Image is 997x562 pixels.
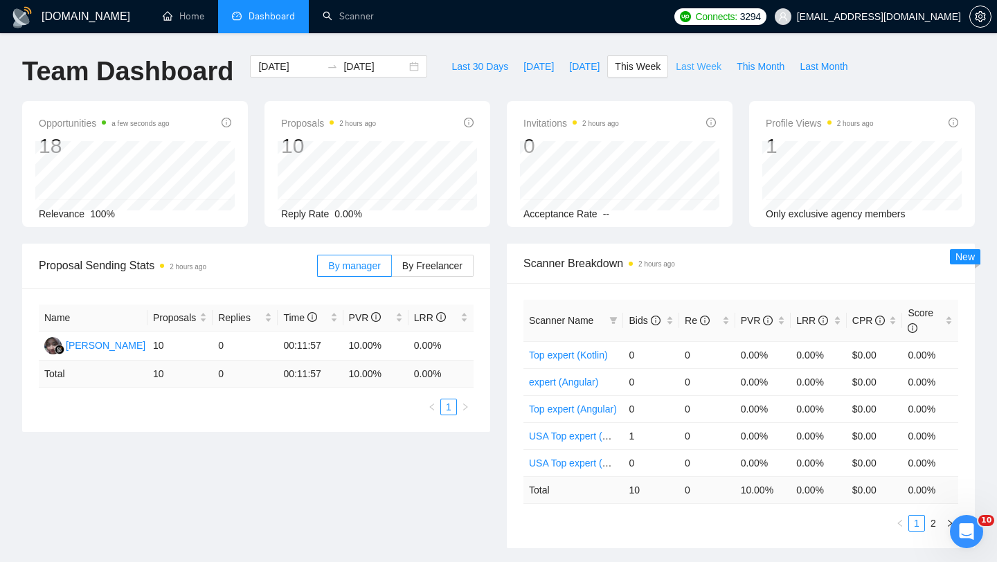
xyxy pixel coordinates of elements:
[582,120,619,127] time: 2 hours ago
[147,361,213,388] td: 10
[343,361,408,388] td: 10.00 %
[847,395,903,422] td: $0.00
[428,403,436,411] span: left
[969,11,991,22] a: setting
[735,476,791,503] td: 10.00 %
[902,476,958,503] td: 0.00 %
[258,59,321,74] input: Start date
[424,399,440,415] button: left
[791,449,847,476] td: 0.00%
[792,55,855,78] button: Last Month
[791,476,847,503] td: 0.00 %
[163,10,204,22] a: homeHome
[892,515,908,532] button: left
[942,515,958,532] button: right
[668,55,729,78] button: Last Week
[55,345,64,354] img: gigradar-bm.png
[741,315,773,326] span: PVR
[44,337,62,354] img: NF
[414,312,446,323] span: LRR
[328,260,380,271] span: By manager
[111,120,169,127] time: a few seconds ago
[925,515,942,532] li: 2
[676,59,721,74] span: Last Week
[847,341,903,368] td: $0.00
[39,115,170,132] span: Opportunities
[349,312,381,323] span: PVR
[623,341,679,368] td: 0
[778,12,788,21] span: user
[847,422,903,449] td: $0.00
[679,449,735,476] td: 0
[680,11,691,22] img: upwork-logo.png
[66,338,168,353] div: [PERSON_NAME] Ayra
[249,10,295,22] span: Dashboard
[623,476,679,503] td: 10
[766,115,874,132] span: Profile Views
[740,9,761,24] span: 3294
[796,315,828,326] span: LRR
[955,251,975,262] span: New
[978,515,994,526] span: 10
[562,55,607,78] button: [DATE]
[970,11,991,22] span: setting
[408,332,474,361] td: 0.00%
[847,449,903,476] td: $0.00
[371,312,381,322] span: info-circle
[629,315,660,326] span: Bids
[213,305,278,332] th: Replies
[424,399,440,415] li: Previous Page
[278,361,343,388] td: 00:11:57
[623,449,679,476] td: 0
[327,61,338,72] span: to
[942,515,958,532] li: Next Page
[706,118,716,127] span: info-circle
[441,399,456,415] a: 1
[763,316,773,325] span: info-circle
[735,449,791,476] td: 0.00%
[39,257,317,274] span: Proposal Sending Stats
[735,368,791,395] td: 0.00%
[791,368,847,395] td: 0.00%
[766,208,906,219] span: Only exclusive agency members
[847,368,903,395] td: $0.00
[11,6,33,28] img: logo
[603,208,609,219] span: --
[523,59,554,74] span: [DATE]
[283,312,316,323] span: Time
[737,59,784,74] span: This Month
[791,341,847,368] td: 0.00%
[607,55,668,78] button: This Week
[323,10,374,22] a: searchScanner
[343,59,406,74] input: End date
[852,315,885,326] span: CPR
[569,59,600,74] span: [DATE]
[516,55,562,78] button: [DATE]
[529,457,639,469] a: USA Top expert (Angular)
[327,61,338,72] span: swap-right
[679,422,735,449] td: 0
[735,341,791,368] td: 0.00%
[651,316,661,325] span: info-circle
[800,59,847,74] span: Last Month
[213,361,278,388] td: 0
[39,305,147,332] th: Name
[436,312,446,322] span: info-circle
[457,399,474,415] button: right
[523,133,619,159] div: 0
[523,208,598,219] span: Acceptance Rate
[609,316,618,325] span: filter
[529,315,593,326] span: Scanner Name
[451,59,508,74] span: Last 30 Days
[457,399,474,415] li: Next Page
[902,341,958,368] td: 0.00%
[334,208,362,219] span: 0.00%
[791,422,847,449] td: 0.00%
[440,399,457,415] li: 1
[278,332,343,361] td: 00:11:57
[969,6,991,28] button: setting
[638,260,675,268] time: 2 hours ago
[896,519,904,527] span: left
[90,208,115,219] span: 100%
[307,312,317,322] span: info-circle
